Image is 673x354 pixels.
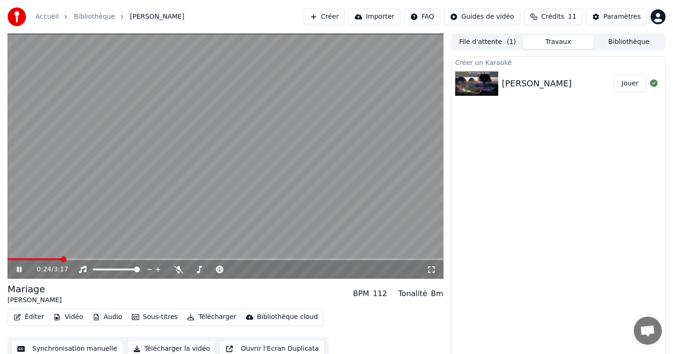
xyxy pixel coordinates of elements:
[36,12,59,21] a: Accueil
[353,288,369,299] div: BPM
[50,311,86,324] button: Vidéo
[603,12,641,21] div: Paramètres
[568,12,576,21] span: 11
[7,296,62,305] div: [PERSON_NAME]
[7,7,26,26] img: youka
[634,317,662,345] a: Ouvrir le chat
[614,75,646,92] button: Jouer
[349,8,401,25] button: Importer
[7,283,62,296] div: Mariage
[444,8,520,25] button: Guides de vidéo
[404,8,440,25] button: FAQ
[523,35,594,49] button: Travaux
[451,57,665,68] div: Créer un Karaoké
[502,77,572,90] div: [PERSON_NAME]
[128,311,182,324] button: Sous-titres
[36,12,184,21] nav: breadcrumb
[74,12,115,21] a: Bibliothèque
[10,311,48,324] button: Éditer
[594,35,664,49] button: Bibliothèque
[541,12,564,21] span: Crédits
[373,288,387,299] div: 112
[304,8,345,25] button: Créer
[89,311,126,324] button: Audio
[586,8,647,25] button: Paramètres
[130,12,184,21] span: [PERSON_NAME]
[398,288,427,299] div: Tonalité
[507,37,516,47] span: ( 1 )
[524,8,582,25] button: Crédits11
[452,35,523,49] button: File d'attente
[431,288,444,299] div: Bm
[37,265,51,274] span: 0:24
[257,312,318,322] div: Bibliothèque cloud
[37,265,59,274] div: /
[183,311,240,324] button: Télécharger
[54,265,68,274] span: 3:17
